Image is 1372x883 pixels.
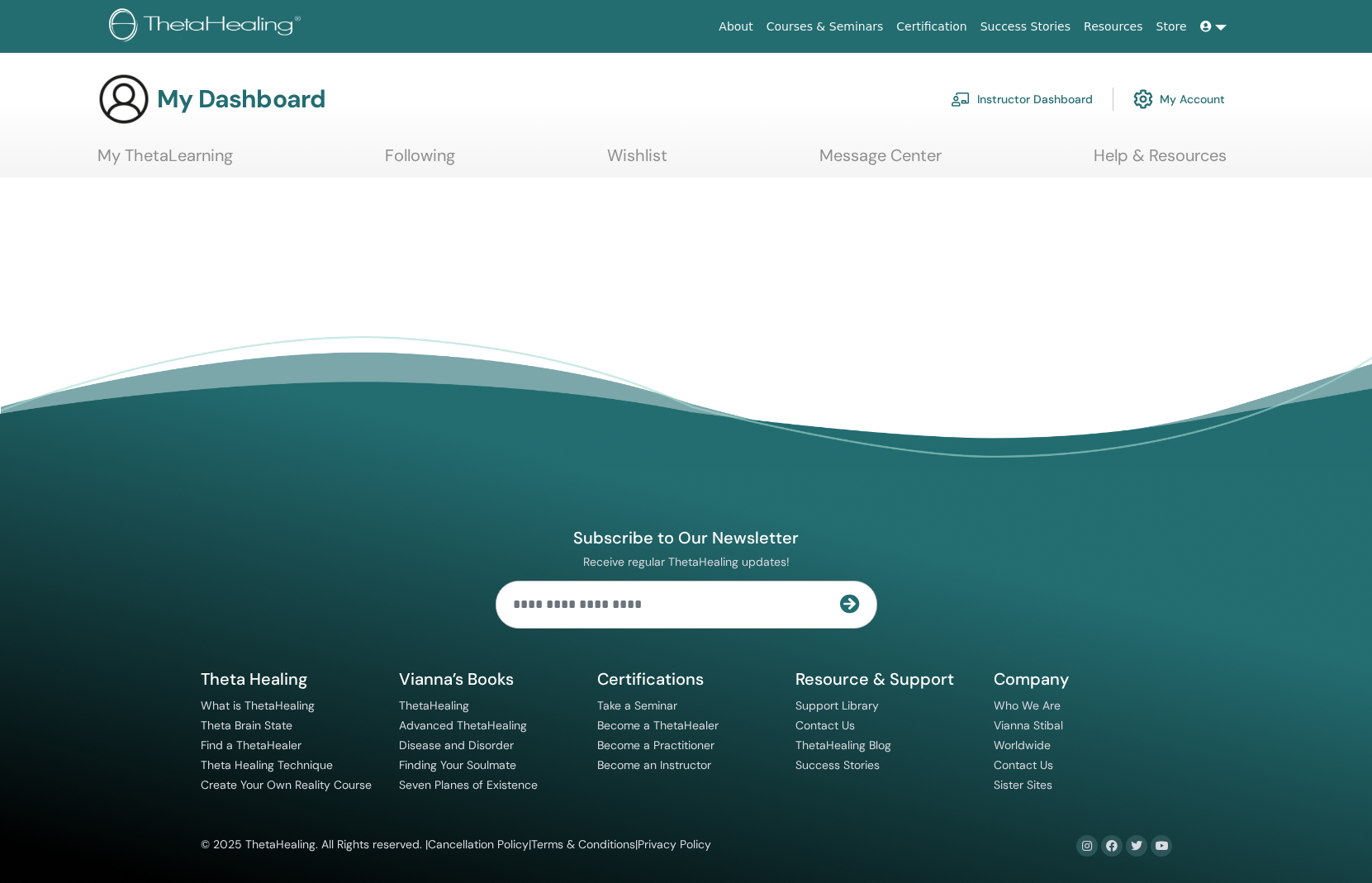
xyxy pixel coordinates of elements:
[399,757,516,772] a: Finding Your Soulmate
[890,12,973,42] a: Certification
[1077,12,1150,42] a: Resources
[531,837,635,852] a: Terms & Conditions
[428,837,529,852] a: Cancellation Policy
[496,554,877,569] p: Receive regular ThetaHealing updates!
[399,668,577,690] h5: Vianna’s Books
[994,738,1051,752] a: Worldwide
[201,757,333,772] a: Theta Healing Technique
[109,8,306,45] img: logo.png
[795,718,855,733] a: Contact Us
[201,718,292,733] a: Theta Brain State
[597,757,711,772] a: Become an Instructor
[638,837,711,852] a: Privacy Policy
[795,668,974,690] h5: Resource & Support
[1094,145,1227,178] a: Help & Resources
[399,698,469,713] a: ThetaHealing
[97,73,150,126] img: generic-user-icon.jpg
[607,145,667,178] a: Wishlist
[201,777,372,792] a: Create Your Own Reality Course
[399,738,514,752] a: Disease and Disorder
[994,698,1061,713] a: Who We Are
[157,84,325,114] h3: My Dashboard
[951,92,971,107] img: chalkboard-teacher.svg
[994,757,1053,772] a: Contact Us
[597,718,719,733] a: Become a ThetaHealer
[399,777,538,792] a: Seven Planes of Existence
[385,145,455,178] a: Following
[1150,12,1194,42] a: Store
[712,12,759,42] a: About
[795,757,880,772] a: Success Stories
[1133,85,1153,113] img: cog.svg
[760,12,890,42] a: Courses & Seminars
[795,738,891,752] a: ThetaHealing Blog
[201,698,315,713] a: What is ThetaHealing
[1133,81,1225,117] a: My Account
[201,835,711,855] div: © 2025 ThetaHealing. All Rights reserved. | | |
[201,738,301,752] a: Find a ThetaHealer
[201,668,379,690] h5: Theta Healing
[597,668,776,690] h5: Certifications
[994,718,1063,733] a: Vianna Stibal
[795,698,879,713] a: Support Library
[951,81,1093,117] a: Instructor Dashboard
[994,668,1172,690] h5: Company
[399,718,527,733] a: Advanced ThetaHealing
[974,12,1077,42] a: Success Stories
[819,145,942,178] a: Message Center
[597,698,677,713] a: Take a Seminar
[994,777,1052,792] a: Sister Sites
[97,145,233,178] a: My ThetaLearning
[496,527,877,548] h4: Subscribe to Our Newsletter
[597,738,714,752] a: Become a Practitioner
